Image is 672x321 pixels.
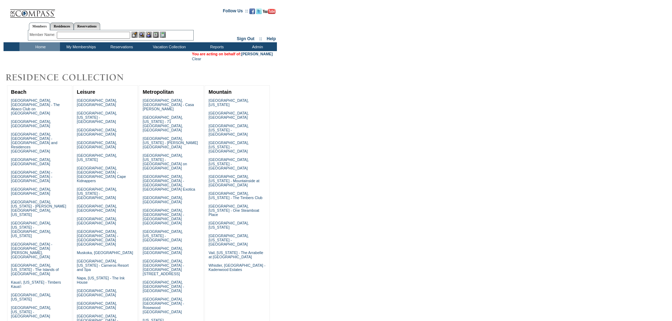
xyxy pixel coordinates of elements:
[77,153,117,162] a: [GEOGRAPHIC_DATA], [US_STATE]
[77,217,117,225] a: [GEOGRAPHIC_DATA], [GEOGRAPHIC_DATA]
[11,200,66,217] a: [GEOGRAPHIC_DATA], [US_STATE] - [PERSON_NAME][GEOGRAPHIC_DATA], [US_STATE]
[263,11,276,15] a: Subscribe to our YouTube Channel
[208,124,249,136] a: [GEOGRAPHIC_DATA], [US_STATE] - [GEOGRAPHIC_DATA]
[208,221,249,229] a: [GEOGRAPHIC_DATA], [US_STATE]
[208,204,259,217] a: [GEOGRAPHIC_DATA], [US_STATE] - One Steamboat Place
[30,32,57,38] div: Member Name:
[77,259,129,272] a: [GEOGRAPHIC_DATA], [US_STATE] - Carneros Resort and Spa
[11,280,61,289] a: Kaua'i, [US_STATE] - Timbers Kaua'i
[11,305,51,318] a: [GEOGRAPHIC_DATA], [US_STATE] - [GEOGRAPHIC_DATA]
[208,158,249,170] a: [GEOGRAPHIC_DATA], [US_STATE] - [GEOGRAPHIC_DATA]
[77,301,117,310] a: [GEOGRAPHIC_DATA], [GEOGRAPHIC_DATA]
[143,174,195,191] a: [GEOGRAPHIC_DATA], [GEOGRAPHIC_DATA] - [GEOGRAPHIC_DATA], [GEOGRAPHIC_DATA] Exotica
[249,8,255,14] img: Become our fan on Facebook
[11,187,51,196] a: [GEOGRAPHIC_DATA], [GEOGRAPHIC_DATA]
[29,23,50,30] a: Members
[10,4,55,18] img: Compass Home
[11,242,52,259] a: [GEOGRAPHIC_DATA] - [GEOGRAPHIC_DATA][PERSON_NAME], [GEOGRAPHIC_DATA]
[60,42,101,51] td: My Memberships
[263,9,276,14] img: Subscribe to our YouTube Channel
[4,70,141,85] img: Destinations by Exclusive Resorts
[11,221,51,238] a: [GEOGRAPHIC_DATA], [US_STATE] - [GEOGRAPHIC_DATA], [US_STATE]
[77,128,117,136] a: [GEOGRAPHIC_DATA], [GEOGRAPHIC_DATA]
[192,57,201,61] a: Clear
[256,11,262,15] a: Follow us on Twitter
[77,187,117,200] a: [GEOGRAPHIC_DATA], [US_STATE] - [GEOGRAPHIC_DATA]
[11,119,51,128] a: [GEOGRAPHIC_DATA], [GEOGRAPHIC_DATA]
[208,98,249,107] a: [GEOGRAPHIC_DATA], [US_STATE]
[208,191,262,200] a: [GEOGRAPHIC_DATA], [US_STATE] - The Timbers Club
[208,89,231,95] a: Mountain
[241,52,273,56] a: [PERSON_NAME]
[139,32,145,38] img: View
[132,32,138,38] img: b_edit.gif
[77,251,133,255] a: Muskoka, [GEOGRAPHIC_DATA]
[208,234,249,246] a: [GEOGRAPHIC_DATA], [US_STATE] - [GEOGRAPHIC_DATA]
[223,8,248,16] td: Follow Us ::
[160,32,166,38] img: b_calculator.gif
[77,141,117,149] a: [GEOGRAPHIC_DATA], [GEOGRAPHIC_DATA]
[208,263,265,272] a: Whistler, [GEOGRAPHIC_DATA] - Kadenwood Estates
[259,36,262,41] span: ::
[208,174,259,187] a: [GEOGRAPHIC_DATA], [US_STATE] - Mountainside at [GEOGRAPHIC_DATA]
[11,263,59,276] a: [GEOGRAPHIC_DATA], [US_STATE] - The Islands of [GEOGRAPHIC_DATA]
[153,32,159,38] img: Reservations
[11,293,51,301] a: [GEOGRAPHIC_DATA], [US_STATE]
[143,115,183,132] a: [GEOGRAPHIC_DATA], [US_STATE] - 71 [GEOGRAPHIC_DATA], [GEOGRAPHIC_DATA]
[143,280,184,293] a: [GEOGRAPHIC_DATA], [GEOGRAPHIC_DATA] - [GEOGRAPHIC_DATA]
[101,42,141,51] td: Reservations
[143,229,183,242] a: [GEOGRAPHIC_DATA], [US_STATE] - [GEOGRAPHIC_DATA]
[77,276,125,284] a: Napa, [US_STATE] - The Ink House
[77,229,118,246] a: [GEOGRAPHIC_DATA], [GEOGRAPHIC_DATA] - [GEOGRAPHIC_DATA] [GEOGRAPHIC_DATA]
[77,289,117,297] a: [GEOGRAPHIC_DATA], [GEOGRAPHIC_DATA]
[267,36,276,41] a: Help
[143,153,187,170] a: [GEOGRAPHIC_DATA], [US_STATE] - [GEOGRAPHIC_DATA] on [GEOGRAPHIC_DATA]
[11,89,26,95] a: Beach
[196,42,236,51] td: Reports
[208,251,263,259] a: Vail, [US_STATE] - The Arrabelle at [GEOGRAPHIC_DATA]
[11,98,60,115] a: [GEOGRAPHIC_DATA], [GEOGRAPHIC_DATA] - The Abaco Club on [GEOGRAPHIC_DATA]
[11,132,57,153] a: [GEOGRAPHIC_DATA], [GEOGRAPHIC_DATA] - [GEOGRAPHIC_DATA] and Residences [GEOGRAPHIC_DATA]
[143,208,184,225] a: [GEOGRAPHIC_DATA], [GEOGRAPHIC_DATA] - [GEOGRAPHIC_DATA] [GEOGRAPHIC_DATA]
[77,98,117,107] a: [GEOGRAPHIC_DATA], [GEOGRAPHIC_DATA]
[249,11,255,15] a: Become our fan on Facebook
[143,196,183,204] a: [GEOGRAPHIC_DATA], [GEOGRAPHIC_DATA]
[77,111,117,124] a: [GEOGRAPHIC_DATA], [US_STATE] - [GEOGRAPHIC_DATA]
[143,89,174,95] a: Metropolitan
[256,8,262,14] img: Follow us on Twitter
[74,23,100,30] a: Reservations
[19,42,60,51] td: Home
[77,89,95,95] a: Leisure
[146,32,152,38] img: Impersonate
[77,204,117,212] a: [GEOGRAPHIC_DATA], [GEOGRAPHIC_DATA]
[208,111,249,119] a: [GEOGRAPHIC_DATA], [GEOGRAPHIC_DATA]
[77,166,126,183] a: [GEOGRAPHIC_DATA], [GEOGRAPHIC_DATA] - [GEOGRAPHIC_DATA] Cape Kidnappers
[11,170,52,183] a: [GEOGRAPHIC_DATA] - [GEOGRAPHIC_DATA] - [GEOGRAPHIC_DATA]
[192,52,273,56] span: You are acting on behalf of:
[141,42,196,51] td: Vacation Collection
[143,246,183,255] a: [GEOGRAPHIC_DATA], [GEOGRAPHIC_DATA]
[143,136,198,149] a: [GEOGRAPHIC_DATA], [US_STATE] - [PERSON_NAME][GEOGRAPHIC_DATA]
[143,297,184,314] a: [GEOGRAPHIC_DATA], [GEOGRAPHIC_DATA] - Rosewood [GEOGRAPHIC_DATA]
[236,42,277,51] td: Admin
[50,23,74,30] a: Residences
[11,158,51,166] a: [GEOGRAPHIC_DATA], [GEOGRAPHIC_DATA]
[208,141,249,153] a: [GEOGRAPHIC_DATA], [US_STATE] - [GEOGRAPHIC_DATA]
[237,36,254,41] a: Sign Out
[143,98,194,111] a: [GEOGRAPHIC_DATA], [GEOGRAPHIC_DATA] - Casa [PERSON_NAME]
[143,259,184,276] a: [GEOGRAPHIC_DATA], [GEOGRAPHIC_DATA] - [GEOGRAPHIC_DATA][STREET_ADDRESS]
